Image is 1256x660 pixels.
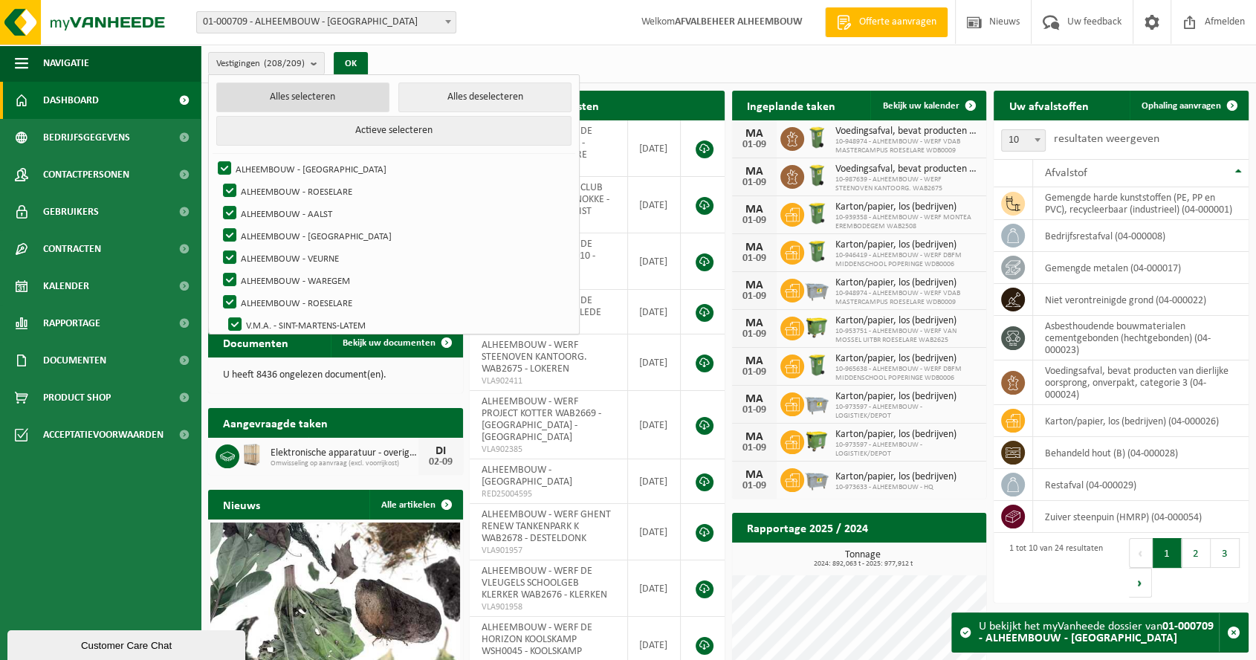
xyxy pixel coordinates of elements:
[1129,568,1152,598] button: Next
[1033,469,1249,501] td: restafval (04-000029)
[1002,130,1045,151] span: 10
[1211,538,1240,568] button: 3
[7,627,248,660] iframe: chat widget
[739,393,769,405] div: MA
[481,601,615,613] span: VLA901958
[1053,133,1159,145] label: resultaten weergeven
[628,560,681,617] td: [DATE]
[1033,187,1249,220] td: gemengde harde kunststoffen (PE, PP en PVC), recycleerbaar (industrieel) (04-000001)
[835,327,980,345] span: 10-953751 - ALHEEMBOUW - WERF VAN MOSSEL UITBR ROESELARE WAB2625
[1033,437,1249,469] td: behandeld hout (B) (04-000028)
[1153,538,1182,568] button: 1
[197,12,456,33] span: 01-000709 - ALHEEMBOUW - OOSTNIEUWKERKE
[481,444,615,456] span: VLA902385
[628,504,681,560] td: [DATE]
[732,513,883,542] h2: Rapportage 2025 / 2024
[835,391,980,403] span: Karton/papier, los (bedrijven)
[835,429,980,441] span: Karton/papier, los (bedrijven)
[882,101,959,111] span: Bekijk uw kalender
[220,291,570,314] label: ALHEEMBOUW - ROESELARE
[804,239,829,264] img: WB-0240-HPE-GN-50
[481,566,606,601] span: ALHEEMBOUW - WERF DE VLEUGELS SCHOOLGEB KLERKER WAB2676 - KLERKEN
[481,396,601,443] span: ALHEEMBOUW - WERF PROJECT KOTTER WAB2669 - [GEOGRAPHIC_DATA] - [GEOGRAPHIC_DATA]
[216,82,389,112] button: Alles selecteren
[804,428,829,453] img: WB-1100-HPE-GN-50
[43,416,164,453] span: Acceptatievoorwaarden
[426,457,456,467] div: 02-09
[481,488,615,500] span: RED25004595
[331,328,462,357] a: Bekijk uw documenten
[1033,220,1249,252] td: bedrijfsrestafval (04-000008)
[481,340,586,375] span: ALHEEMBOUW - WERF STEENOVEN KANTOORG. WAB2675 - LOKEREN
[804,163,829,188] img: WB-0140-HPE-GN-50
[835,277,980,289] span: Karton/papier, los (bedrijven)
[835,201,980,213] span: Karton/papier, los (bedrijven)
[223,370,448,381] p: U heeft 8436 ongelezen document(en).
[628,391,681,459] td: [DATE]
[208,52,325,74] button: Vestigingen(208/209)
[220,202,570,224] label: ALHEEMBOUW - AALST
[804,390,829,415] img: WB-2500-GAL-GY-01
[369,490,462,520] a: Alle artikelen
[835,471,956,483] span: Karton/papier, los (bedrijven)
[43,45,89,82] span: Navigatie
[1033,360,1249,405] td: voedingsafval, bevat producten van dierlijke oorsprong, onverpakt, categorie 3 (04-000024)
[43,119,130,156] span: Bedrijfsgegevens
[739,140,769,150] div: 01-09
[739,367,769,378] div: 01-09
[855,15,940,30] span: Offerte aanvragen
[739,178,769,188] div: 01-09
[271,459,418,468] span: Omwisseling op aanvraag (excl. voorrijkost)
[43,193,99,230] span: Gebruikers
[732,91,850,120] h2: Ingeplande taken
[835,213,980,231] span: 10-939358 - ALHEEMBOUW - WERF MONTEA EREMBODEGEM WAB2508
[1001,129,1046,152] span: 10
[835,289,980,307] span: 10-948974 - ALHEEMBOUW - WERF VDAB MASTERCAMPUS ROESELARE WDB0009
[43,305,100,342] span: Rapportage
[1129,538,1153,568] button: Previous
[225,314,571,336] label: V.M.A. - SINT-MARTENS-LATEM
[481,622,592,657] span: ALHEEMBOUW - WERF DE HORIZON KOOLSKAMP WSH0045 - KOOLSKAMP
[1033,316,1249,360] td: asbesthoudende bouwmaterialen cementgebonden (hechtgebonden) (04-000023)
[739,550,987,568] h3: Tonnage
[835,441,980,459] span: 10-973597 - ALHEEMBOUW - LOGISTIEK/DEPOT
[628,459,681,504] td: [DATE]
[739,317,769,329] div: MA
[481,375,615,387] span: VLA902411
[481,545,615,557] span: VLA901957
[835,137,980,155] span: 10-948974 - ALHEEMBOUW - WERF VDAB MASTERCAMPUS ROESELARE WDB0009
[196,11,456,33] span: 01-000709 - ALHEEMBOUW - OOSTNIEUWKERKE
[1130,91,1247,120] a: Ophaling aanvragen
[628,334,681,391] td: [DATE]
[979,613,1219,652] div: U bekijkt het myVanheede dossier van
[208,328,303,357] h2: Documenten
[875,542,985,572] a: Bekijk rapportage
[739,204,769,216] div: MA
[835,126,980,137] span: Voedingsafval, bevat producten van dierlijke oorsprong, onverpakt, categorie 3
[271,447,418,459] span: Elektronische apparatuur - overige (ove)
[835,164,980,175] span: Voedingsafval, bevat producten van dierlijke oorsprong, onverpakt, categorie 3
[1033,501,1249,533] td: zuiver steenpuin (HMRP) (04-000054)
[628,177,681,233] td: [DATE]
[239,442,265,467] img: PB-WB-1440-WDN-00-00
[739,431,769,443] div: MA
[264,59,305,68] count: (208/209)
[215,158,570,180] label: ALHEEMBOUW - [GEOGRAPHIC_DATA]
[1142,101,1221,111] span: Ophaling aanvragen
[979,621,1214,644] strong: 01-000709 - ALHEEMBOUW - [GEOGRAPHIC_DATA]
[481,509,610,544] span: ALHEEMBOUW - WERF GHENT RENEW TANKENPARK K WAB2678 - DESTELDONK
[43,230,101,268] span: Contracten
[43,342,106,379] span: Documenten
[835,251,980,269] span: 10-946419 - ALHEEMBOUW - WERF DBFM MIDDENSCHOOL POPERINGE WDB0006
[628,120,681,177] td: [DATE]
[220,247,570,269] label: ALHEEMBOUW - VEURNE
[835,239,980,251] span: Karton/papier, los (bedrijven)
[43,379,111,416] span: Product Shop
[739,469,769,481] div: MA
[804,125,829,150] img: WB-0140-HPE-GN-50
[825,7,948,37] a: Offerte aanvragen
[43,268,89,305] span: Kalender
[835,483,956,492] span: 10-973633 - ALHEEMBOUW - HQ
[1033,405,1249,437] td: karton/papier, los (bedrijven) (04-000026)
